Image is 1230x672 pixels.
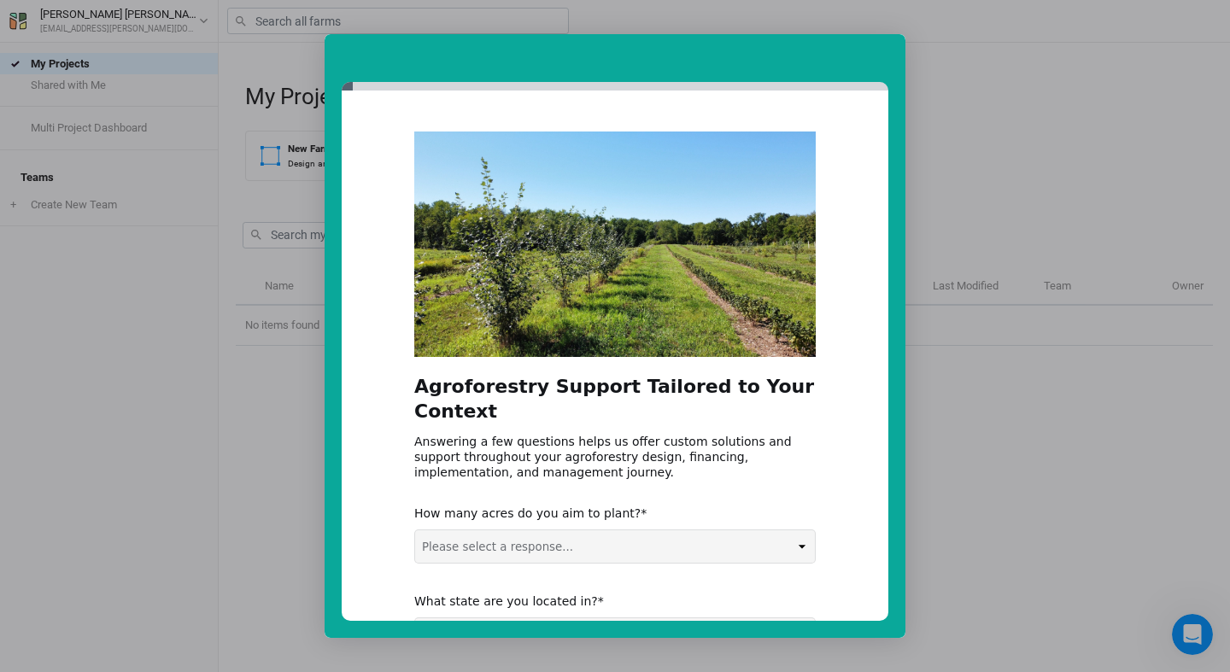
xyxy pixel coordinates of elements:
div: How many acres do you aim to plant? [414,505,790,521]
h2: Agroforestry Support Tailored to Your Context [414,374,816,433]
div: Answering a few questions helps us offer custom solutions and support throughout your agroforestr... [414,434,816,481]
div: What state are you located in? [414,593,790,609]
select: Please select a response... [415,530,815,563]
select: Select one... [415,618,815,651]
